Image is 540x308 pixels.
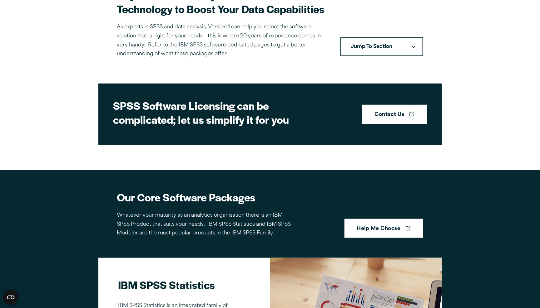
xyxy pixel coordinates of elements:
[117,190,294,204] h2: Our Core Software Packages
[117,23,325,59] p: As experts in SPSS and data analysis, Version 1 can help you select the software solution that is...
[118,278,250,292] h2: IBM SPSS Statistics
[344,219,423,238] a: Help Me Choose
[3,290,18,305] button: Open CMP widget
[340,37,423,56] nav: Table of Contents
[340,37,423,56] button: Jump To SectionDownward pointing chevron
[375,111,404,119] strong: Contact Us
[412,46,416,48] svg: Downward pointing chevron
[117,211,294,238] p: Whatever your maturity as an analytics organisation there is an IBM SPSS Product that suits your ...
[362,105,427,124] a: Contact Us
[113,99,332,127] h2: SPSS Software Licensing can be complicated; let us simplify it for you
